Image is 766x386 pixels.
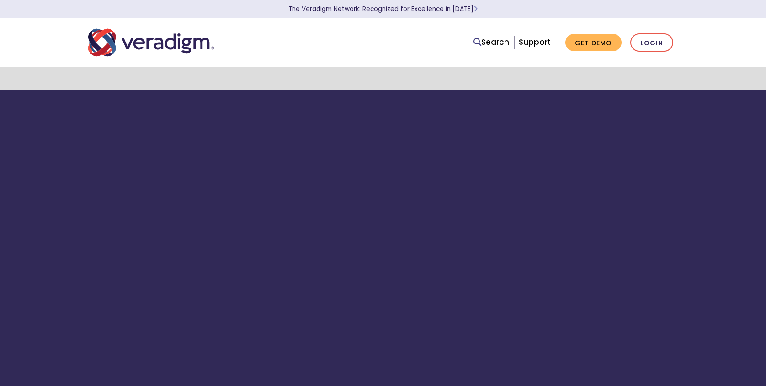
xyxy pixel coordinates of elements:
[473,36,509,48] a: Search
[565,34,622,52] a: Get Demo
[473,5,478,13] span: Learn More
[519,37,551,48] a: Support
[288,5,478,13] a: The Veradigm Network: Recognized for Excellence in [DATE]Learn More
[630,33,673,52] a: Login
[88,27,214,58] img: Veradigm logo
